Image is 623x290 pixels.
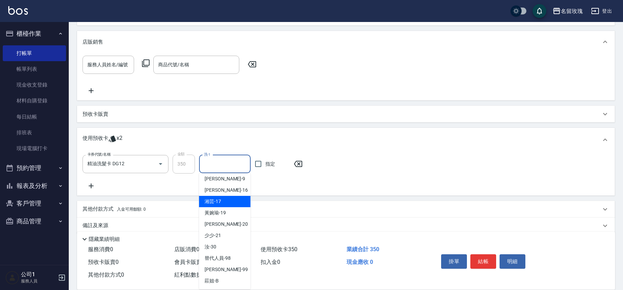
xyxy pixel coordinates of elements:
[205,209,226,216] span: 黃婉瑜 -19
[83,205,146,213] p: 其他付款方式
[550,4,586,18] button: 名留玫瑰
[77,106,615,122] div: 預收卡販賣
[77,128,615,152] div: 使用預收卡x2
[533,4,546,18] button: save
[3,177,66,195] button: 報表及分析
[77,201,615,217] div: 其他付款方式入金可用餘額: 0
[205,243,216,250] span: 汝 -30
[347,259,373,265] span: 現金應收 0
[441,254,467,269] button: 掛單
[83,222,108,229] p: 備註及來源
[261,259,280,265] span: 扣入金 0
[89,236,120,243] p: 隱藏業績明細
[500,254,525,269] button: 明細
[205,198,221,205] span: 湘芸 -17
[3,109,66,125] a: 每日結帳
[205,187,248,194] span: [PERSON_NAME] -16
[8,6,28,15] img: Logo
[205,266,248,273] span: [PERSON_NAME] -99
[3,45,66,61] a: 打帳單
[117,135,122,145] span: x2
[205,175,245,182] span: [PERSON_NAME] -9
[177,152,185,157] label: 金額
[174,259,205,265] span: 會員卡販賣 0
[265,160,275,168] span: 指定
[117,207,146,212] span: 入金可用餘額: 0
[21,278,56,284] p: 服務人員
[87,152,110,157] label: 卡券代號/名稱
[174,271,210,278] span: 紅利點數折抵 0
[21,271,56,278] h5: 公司1
[3,25,66,43] button: 櫃檯作業
[205,255,231,262] span: 替代人員 -98
[3,194,66,212] button: 客戶管理
[77,217,615,234] div: 備註及來源
[88,246,113,253] span: 服務消費 0
[3,93,66,109] a: 材料自購登錄
[77,31,615,53] div: 店販銷售
[347,246,379,253] span: 業績合計 350
[3,141,66,156] a: 現場電腦打卡
[205,277,219,285] span: 莊姐 -B
[83,111,108,118] p: 預收卡販賣
[205,232,221,239] span: 少少 -21
[204,152,210,157] label: 洗-1
[3,77,66,93] a: 現金收支登錄
[83,135,108,145] p: 使用預收卡
[205,221,248,228] span: [PERSON_NAME] -20
[88,259,119,265] span: 預收卡販賣 0
[3,125,66,141] a: 排班表
[3,212,66,230] button: 商品管理
[88,271,124,278] span: 其他付款方式 0
[561,7,583,15] div: 名留玫瑰
[83,38,103,46] p: 店販銷售
[588,5,615,18] button: 登出
[174,246,199,253] span: 店販消費 0
[470,254,496,269] button: 結帳
[3,61,66,77] a: 帳單列表
[261,246,297,253] span: 使用預收卡 350
[3,159,66,177] button: 預約管理
[155,158,166,169] button: Open
[6,271,19,285] img: Person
